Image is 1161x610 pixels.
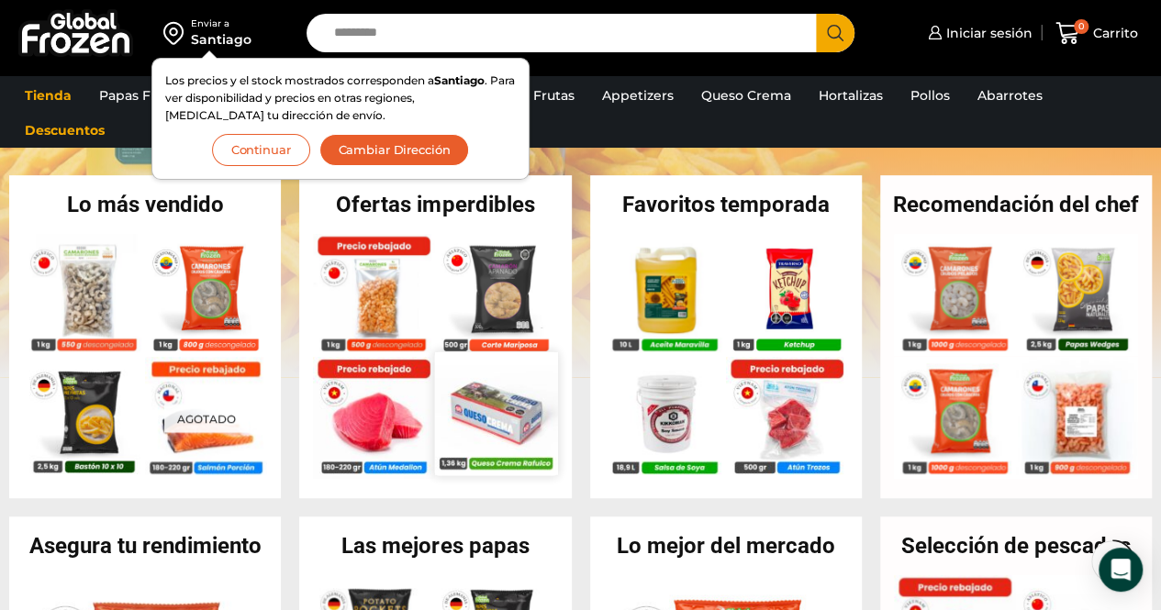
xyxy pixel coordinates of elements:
[16,78,81,113] a: Tienda
[1051,12,1143,55] a: 0 Carrito
[1088,24,1138,42] span: Carrito
[9,194,281,216] h2: Lo más vendido
[692,78,800,113] a: Queso Crema
[191,17,251,30] div: Enviar a
[319,134,470,166] button: Cambiar Dirección
[299,535,571,557] h2: Las mejores papas
[90,78,188,113] a: Papas Fritas
[816,14,854,52] button: Search button
[16,113,114,148] a: Descuentos
[1074,19,1088,34] span: 0
[942,24,1033,42] span: Iniciar sesión
[9,535,281,557] h2: Asegura tu rendimiento
[434,73,485,87] strong: Santiago
[880,194,1152,216] h2: Recomendación del chef
[164,404,249,432] p: Agotado
[1099,548,1143,592] div: Open Intercom Messenger
[590,194,862,216] h2: Favoritos temporada
[880,535,1152,557] h2: Selección de pescados
[299,194,571,216] h2: Ofertas imperdibles
[163,17,191,49] img: address-field-icon.svg
[968,78,1052,113] a: Abarrotes
[809,78,892,113] a: Hortalizas
[212,134,310,166] button: Continuar
[593,78,683,113] a: Appetizers
[165,72,516,125] p: Los precios y el stock mostrados corresponden a . Para ver disponibilidad y precios en otras regi...
[923,15,1033,51] a: Iniciar sesión
[590,535,862,557] h2: Lo mejor del mercado
[191,30,251,49] div: Santiago
[901,78,959,113] a: Pollos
